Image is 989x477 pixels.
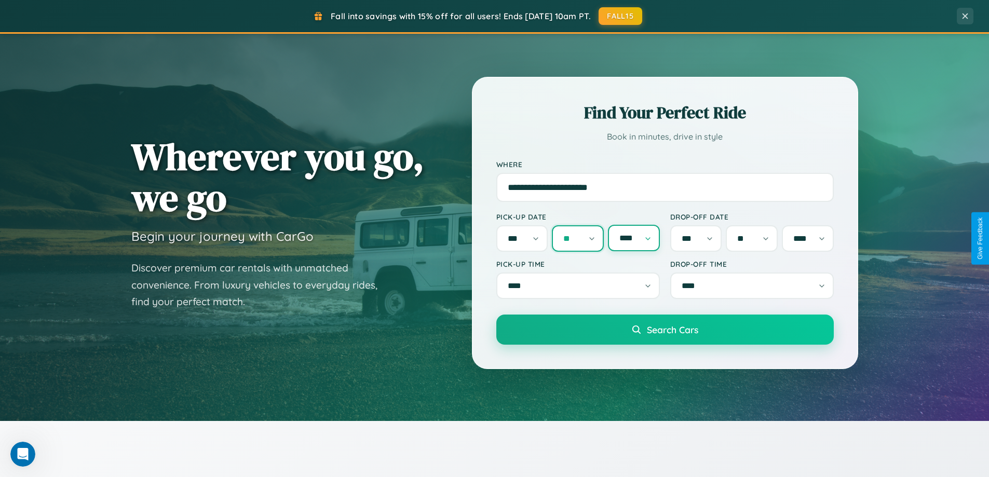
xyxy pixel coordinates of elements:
[131,260,391,310] p: Discover premium car rentals with unmatched convenience. From luxury vehicles to everyday rides, ...
[496,129,834,144] p: Book in minutes, drive in style
[647,324,698,335] span: Search Cars
[977,217,984,260] div: Give Feedback
[496,160,834,169] label: Where
[496,260,660,268] label: Pick-up Time
[670,212,834,221] label: Drop-off Date
[10,442,35,467] iframe: Intercom live chat
[131,136,424,218] h1: Wherever you go, we go
[496,101,834,124] h2: Find Your Perfect Ride
[496,212,660,221] label: Pick-up Date
[131,228,314,244] h3: Begin your journey with CarGo
[670,260,834,268] label: Drop-off Time
[331,11,591,21] span: Fall into savings with 15% off for all users! Ends [DATE] 10am PT.
[599,7,642,25] button: FALL15
[496,315,834,345] button: Search Cars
